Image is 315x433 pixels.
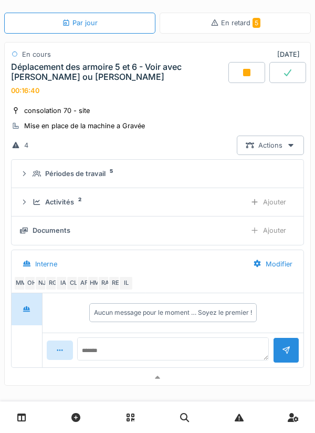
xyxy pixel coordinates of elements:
div: AF [77,276,91,291]
div: Actions [237,136,304,155]
div: Aucun message pour le moment … Soyez le premier ! [94,308,252,317]
div: En cours [22,49,51,59]
div: 4 [24,140,28,150]
summary: DocumentsAjouter [16,221,299,240]
summary: Activités2Ajouter [16,192,299,212]
div: Mise en place de la machine a Gravée [24,121,145,131]
div: RE [108,276,123,291]
div: CL [66,276,81,291]
div: 00:16:40 [11,87,39,95]
div: Ajouter [241,192,295,212]
div: NJ [35,276,49,291]
div: Ajouter [241,221,295,240]
div: Périodes de travail [45,169,106,179]
div: IA [56,276,70,291]
div: Par jour [62,18,98,28]
div: HM [87,276,102,291]
div: Documents [33,225,70,235]
span: 5 [253,18,260,28]
span: En retard [221,19,260,27]
div: Activités [45,197,74,207]
div: Modifier [244,254,301,274]
div: IL [119,276,133,291]
div: Déplacement des armoire 5 et 6 - Voir avec [PERSON_NAME] ou [PERSON_NAME] [11,62,226,82]
div: RA [98,276,112,291]
div: Interne [35,259,57,269]
div: [DATE] [277,49,304,59]
summary: Périodes de travail5 [16,164,299,183]
div: consolation 70 - site [24,106,90,116]
div: RG [45,276,60,291]
div: MM [14,276,28,291]
div: OH [24,276,39,291]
